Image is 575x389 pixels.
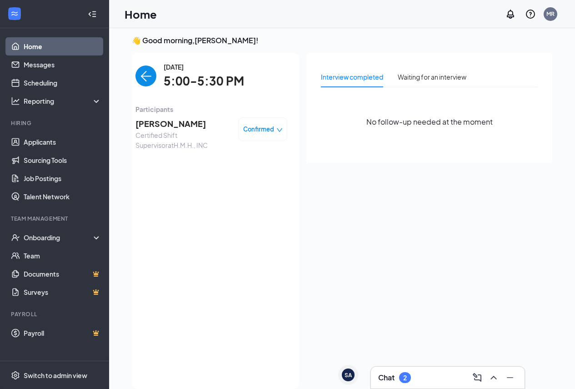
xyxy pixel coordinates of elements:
[11,215,100,222] div: Team Management
[472,372,483,383] svg: ComposeMessage
[403,374,407,382] div: 2
[24,37,101,56] a: Home
[470,370,485,385] button: ComposeMessage
[24,265,101,283] a: DocumentsCrown
[276,127,283,133] span: down
[164,62,244,72] span: [DATE]
[135,130,231,150] span: Certified Shift Supervisor at H.M.H., INC
[24,233,94,242] div: Onboarding
[24,133,101,151] a: Applicants
[24,247,101,265] a: Team
[135,66,156,86] button: back-button
[88,10,97,19] svg: Collapse
[11,119,100,127] div: Hiring
[24,371,87,380] div: Switch to admin view
[525,9,536,20] svg: QuestionInfo
[366,116,493,127] span: No follow-up needed at the moment
[378,373,395,383] h3: Chat
[24,56,101,74] a: Messages
[24,74,101,92] a: Scheduling
[505,9,516,20] svg: Notifications
[135,104,287,114] span: Participants
[488,372,499,383] svg: ChevronUp
[24,324,101,342] a: PayrollCrown
[546,10,555,18] div: MR
[11,96,20,106] svg: Analysis
[505,372,515,383] svg: Minimize
[503,370,517,385] button: Minimize
[11,371,20,380] svg: Settings
[24,151,101,169] a: Sourcing Tools
[24,283,101,301] a: SurveysCrown
[11,233,20,242] svg: UserCheck
[243,125,274,134] span: Confirmed
[24,96,102,106] div: Reporting
[321,72,383,82] div: Interview completed
[11,310,100,318] div: Payroll
[164,72,244,91] span: 5:00-5:30 PM
[24,169,101,187] a: Job Postings
[10,9,19,18] svg: WorkstreamLogo
[24,187,101,206] a: Talent Network
[345,371,352,379] div: SA
[398,72,466,82] div: Waiting for an interview
[135,117,231,130] span: [PERSON_NAME]
[125,6,157,22] h1: Home
[132,35,552,45] h3: 👋 Good morning, [PERSON_NAME] !
[486,370,501,385] button: ChevronUp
